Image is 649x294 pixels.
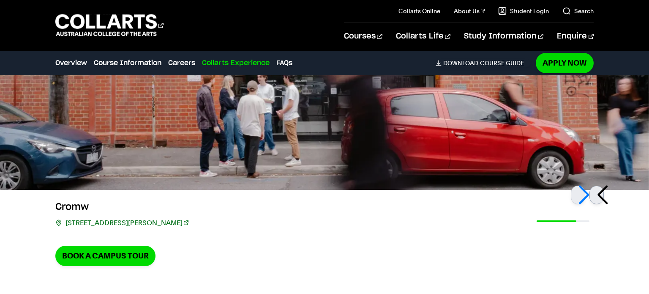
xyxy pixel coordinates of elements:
[168,58,195,68] a: Careers
[557,22,594,50] a: Enquire
[202,58,270,68] a: Collarts Experience
[55,200,188,214] h3: Cromw
[464,22,543,50] a: Study Information
[344,22,382,50] a: Courses
[498,7,549,15] a: Student Login
[55,13,164,37] div: Go to homepage
[55,58,87,68] a: Overview
[396,22,450,50] a: Collarts Life
[94,58,161,68] a: Course Information
[55,246,155,266] a: Book a Campus Tour
[276,58,292,68] a: FAQs
[443,59,478,67] span: Download
[398,7,440,15] a: Collarts Online
[65,217,188,229] a: [STREET_ADDRESS][PERSON_NAME]
[562,7,594,15] a: Search
[454,7,485,15] a: About Us
[536,53,594,73] a: Apply Now
[436,59,531,67] a: DownloadCourse Guide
